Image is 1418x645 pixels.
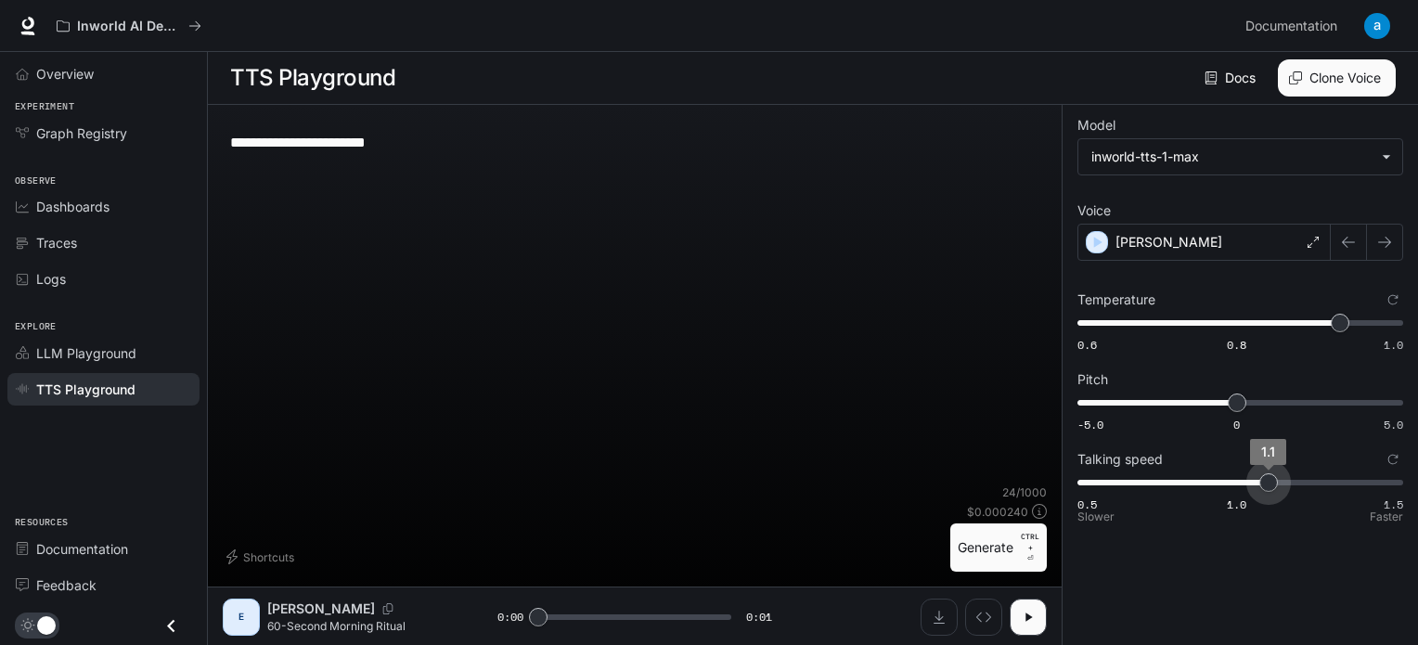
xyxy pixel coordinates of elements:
button: Copy Voice ID [375,603,401,614]
span: 1.5 [1384,497,1403,512]
div: inworld-tts-1-max [1091,148,1373,166]
a: LLM Playground [7,337,200,369]
a: Traces [7,226,200,259]
span: 1.0 [1227,497,1246,512]
button: Shortcuts [223,542,302,572]
span: 0:01 [746,608,772,626]
p: [PERSON_NAME] [267,600,375,618]
div: E [226,602,256,632]
p: Temperature [1077,293,1155,306]
span: 0 [1233,417,1240,432]
span: Documentation [36,539,128,559]
p: [PERSON_NAME] [1115,233,1222,252]
a: Documentation [7,533,200,565]
p: 24 / 1000 [1002,484,1047,500]
span: 0:00 [497,608,523,626]
span: Documentation [1245,15,1337,38]
button: User avatar [1359,7,1396,45]
span: -5.0 [1077,417,1103,432]
img: User avatar [1364,13,1390,39]
a: Logs [7,263,200,295]
p: Pitch [1077,373,1108,386]
button: Download audio [921,599,958,636]
button: Inspect [965,599,1002,636]
span: Overview [36,64,94,84]
button: Reset to default [1383,449,1403,470]
span: LLM Playground [36,343,136,363]
span: Dark mode toggle [37,614,56,635]
div: inworld-tts-1-max [1078,139,1402,174]
a: Overview [7,58,200,90]
span: 1.1 [1261,444,1275,459]
button: Reset to default [1383,290,1403,310]
span: Feedback [36,575,97,595]
button: GenerateCTRL +⏎ [950,523,1047,572]
p: $ 0.000240 [967,504,1028,520]
span: 0.8 [1227,337,1246,353]
span: 5.0 [1384,417,1403,432]
p: Voice [1077,204,1111,217]
h1: TTS Playground [230,59,395,97]
a: Dashboards [7,190,200,223]
p: Talking speed [1077,453,1163,466]
p: Inworld AI Demos [77,19,181,34]
span: Logs [36,269,66,289]
span: Graph Registry [36,123,127,143]
button: Clone Voice [1278,59,1396,97]
span: Dashboards [36,197,110,216]
p: CTRL + [1021,531,1039,553]
a: Feedback [7,569,200,601]
p: 60-Second Morning Ritual [267,618,453,634]
p: ⏎ [1021,531,1039,564]
a: TTS Playground [7,373,200,406]
button: All workspaces [48,7,210,45]
p: Model [1077,119,1115,132]
p: Faster [1370,511,1403,522]
a: Graph Registry [7,117,200,149]
span: 0.6 [1077,337,1097,353]
a: Documentation [1238,7,1351,45]
span: Traces [36,233,77,252]
span: 1.0 [1384,337,1403,353]
span: 0.5 [1077,497,1097,512]
p: Slower [1077,511,1115,522]
button: Close drawer [150,607,192,645]
span: TTS Playground [36,380,135,399]
a: Docs [1201,59,1263,97]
